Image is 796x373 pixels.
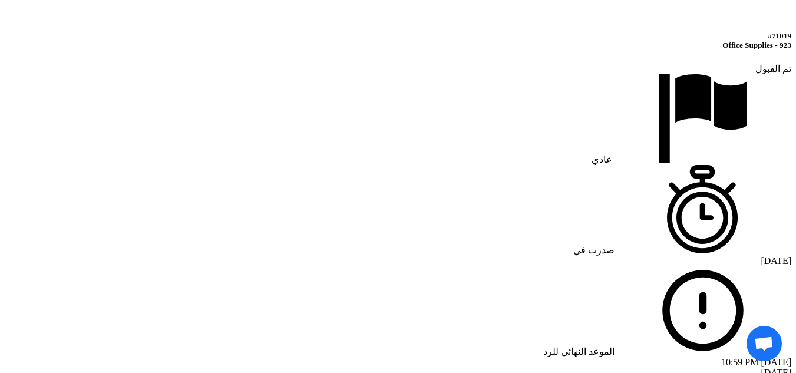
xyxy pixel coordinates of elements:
div: صدرت في [5,165,791,256]
h5: Office Supplies - 923 [5,31,791,50]
span: تم القبول [755,64,791,74]
span: عادي [592,154,612,164]
a: Open chat [747,326,782,361]
div: #71019 [5,31,791,41]
div: [DATE] [5,256,791,266]
span: Office Supplies - 923 [722,41,791,49]
div: الموعد النهائي للرد [5,266,791,357]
